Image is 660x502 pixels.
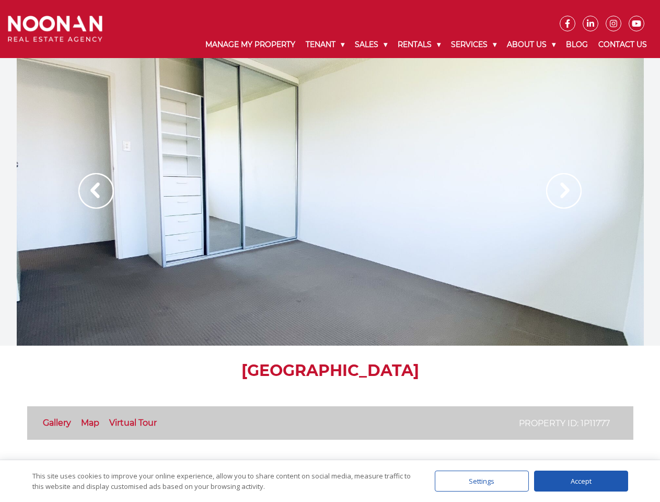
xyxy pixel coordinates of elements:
[502,31,561,58] a: About Us
[300,31,350,58] a: Tenant
[435,471,529,492] div: Settings
[8,16,102,42] img: Noonan Real Estate Agency
[561,31,593,58] a: Blog
[81,418,99,428] a: Map
[43,418,71,428] a: Gallery
[200,31,300,58] a: Manage My Property
[546,173,582,209] img: Arrow slider
[519,417,610,430] p: Property ID: 1P11777
[109,418,157,428] a: Virtual Tour
[534,471,628,492] div: Accept
[350,31,392,58] a: Sales
[446,31,502,58] a: Services
[78,173,114,209] img: Arrow slider
[27,361,633,380] h1: [GEOGRAPHIC_DATA]
[392,31,446,58] a: Rentals
[32,471,414,492] div: This site uses cookies to improve your online experience, allow you to share content on social me...
[593,31,652,58] a: Contact Us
